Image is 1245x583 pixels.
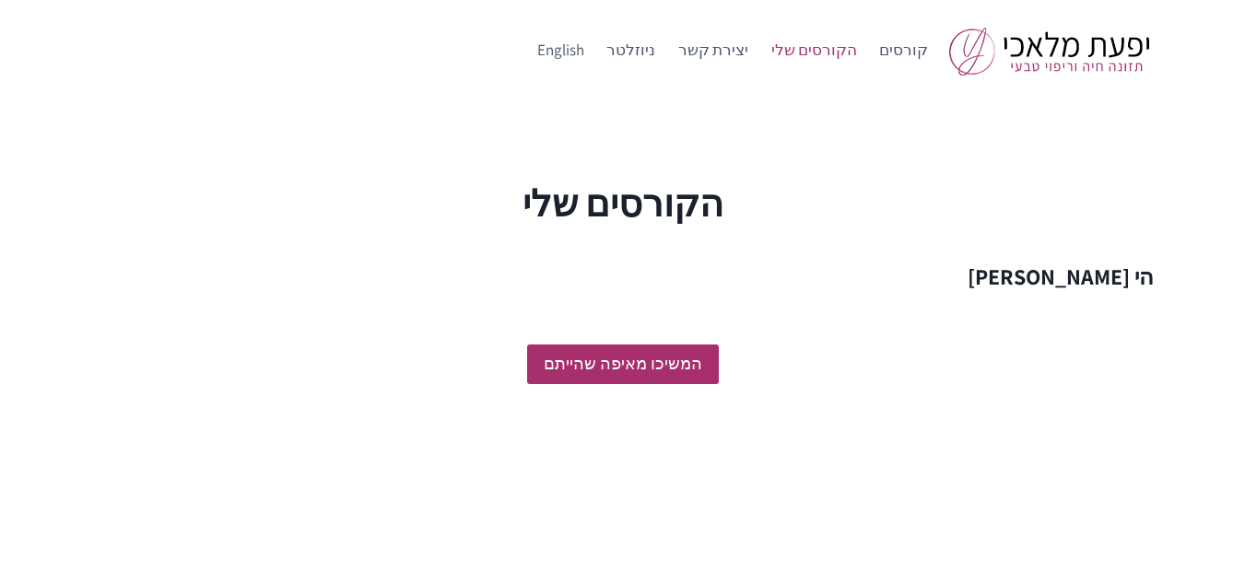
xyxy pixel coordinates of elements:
[595,29,667,73] a: ניוזלטר
[92,260,1154,293] h3: הי [PERSON_NAME]
[759,29,868,73] a: הקורסים שלי
[868,29,940,73] a: קורסים
[949,27,1154,76] img: yifat_logo41_he.png
[525,29,939,73] nav: Primary Navigation
[525,29,595,73] a: English
[667,29,760,73] a: יצירת קשר
[92,175,1154,230] h1: הקורסים שלי
[527,344,719,384] a: המשיכו מאיפה שהייתם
